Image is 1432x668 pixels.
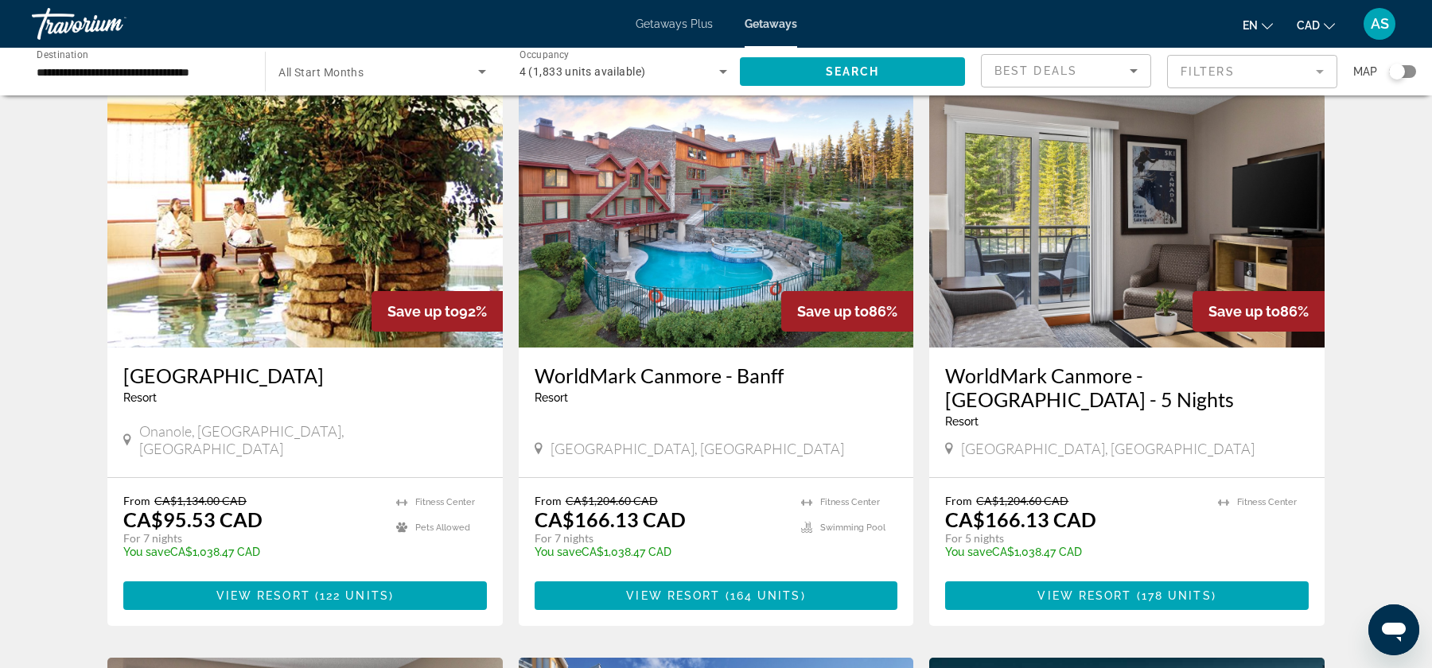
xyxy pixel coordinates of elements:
[745,17,797,30] a: Getaways
[1243,14,1273,37] button: Change language
[720,589,805,602] span: ( )
[123,391,157,404] span: Resort
[1297,19,1320,32] span: CAD
[945,546,1202,558] p: CA$1,038.47 CAD
[535,531,786,546] p: For 7 nights
[1297,14,1335,37] button: Change currency
[945,546,992,558] span: You save
[123,546,170,558] span: You save
[123,507,263,531] p: CA$95.53 CAD
[123,494,150,507] span: From
[139,422,487,457] span: Onanole, [GEOGRAPHIC_DATA], [GEOGRAPHIC_DATA]
[32,3,191,45] a: Travorium
[37,49,88,60] span: Destination
[1142,589,1212,602] span: 178 units
[994,64,1077,77] span: Best Deals
[535,494,562,507] span: From
[740,57,965,86] button: Search
[1132,589,1216,602] span: ( )
[519,93,914,348] img: A408O01X.jpg
[961,440,1255,457] span: [GEOGRAPHIC_DATA], [GEOGRAPHIC_DATA]
[123,363,487,387] a: [GEOGRAPHIC_DATA]
[1237,497,1297,507] span: Fitness Center
[797,303,869,320] span: Save up to
[107,93,503,348] img: 1080O01L.jpg
[535,391,568,404] span: Resort
[278,66,364,79] span: All Start Months
[820,497,880,507] span: Fitness Center
[636,17,713,30] a: Getaways Plus
[1368,604,1419,655] iframe: Кнопка запуска окна обмена сообщениями
[387,303,459,320] span: Save up to
[310,589,394,602] span: ( )
[1193,291,1325,332] div: 86%
[994,61,1138,80] mat-select: Sort by
[626,589,720,602] span: View Resort
[566,494,658,507] span: CA$1,204.60 CAD
[372,291,503,332] div: 92%
[535,507,686,531] p: CA$166.13 CAD
[945,363,1309,411] a: WorldMark Canmore - [GEOGRAPHIC_DATA] - 5 Nights
[535,363,898,387] a: WorldMark Canmore - Banff
[945,494,972,507] span: From
[1208,303,1280,320] span: Save up to
[945,507,1096,531] p: CA$166.13 CAD
[320,589,389,602] span: 122 units
[415,522,470,533] span: Pets Allowed
[1167,54,1337,89] button: Filter
[123,581,487,610] button: View Resort(122 units)
[781,291,913,332] div: 86%
[535,546,582,558] span: You save
[519,65,646,78] span: 4 (1,833 units available)
[535,581,898,610] button: View Resort(164 units)
[519,49,570,60] span: Occupancy
[123,531,380,546] p: For 7 nights
[976,494,1068,507] span: CA$1,204.60 CAD
[1037,589,1131,602] span: View Resort
[1371,16,1389,32] span: AS
[1243,19,1258,32] span: en
[415,497,475,507] span: Fitness Center
[945,415,979,428] span: Resort
[730,589,801,602] span: 164 units
[820,522,885,533] span: Swimming Pool
[945,581,1309,610] button: View Resort(178 units)
[1359,7,1400,41] button: User Menu
[216,589,310,602] span: View Resort
[945,531,1202,546] p: For 5 nights
[929,93,1325,348] img: A408I01X.jpg
[123,546,380,558] p: CA$1,038.47 CAD
[551,440,844,457] span: [GEOGRAPHIC_DATA], [GEOGRAPHIC_DATA]
[535,546,786,558] p: CA$1,038.47 CAD
[1353,60,1377,83] span: Map
[154,494,247,507] span: CA$1,134.00 CAD
[826,65,880,78] span: Search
